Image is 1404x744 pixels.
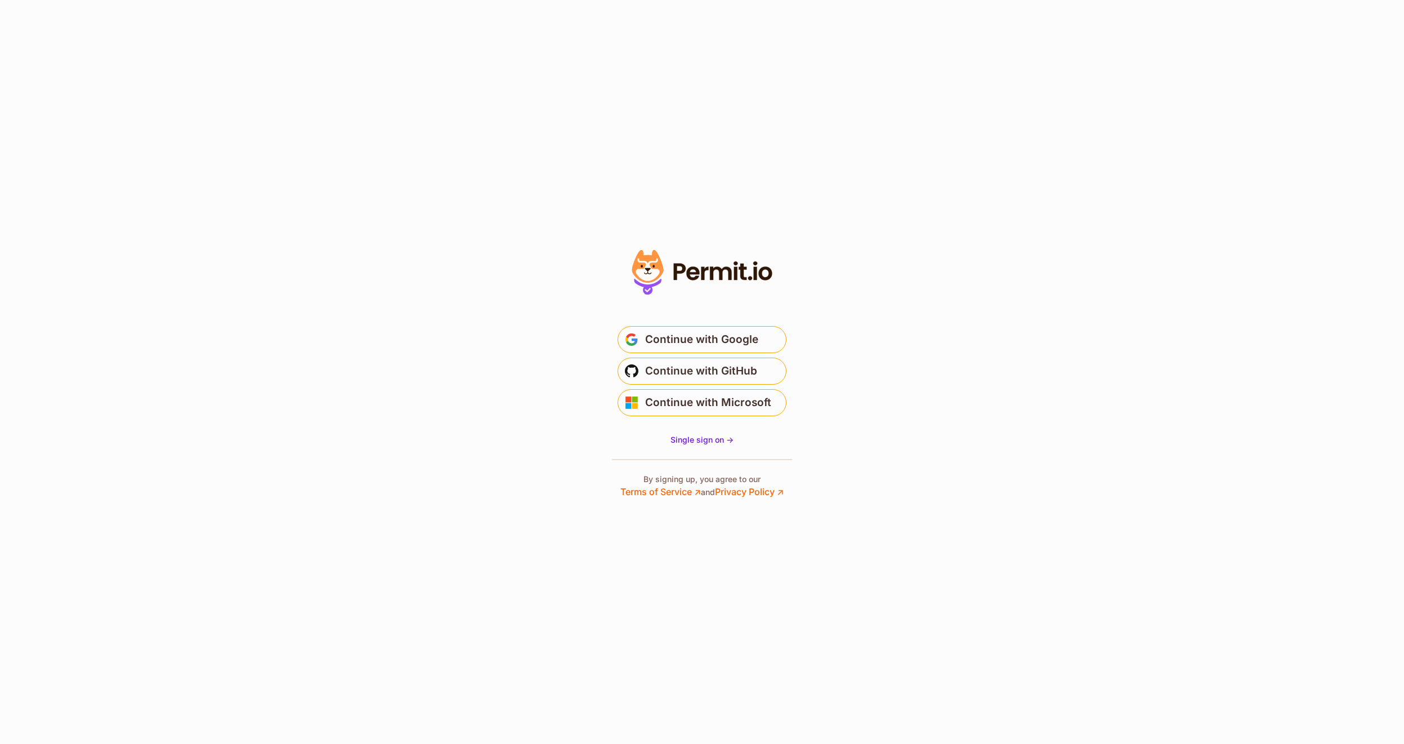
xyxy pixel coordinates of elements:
[620,486,701,497] a: Terms of Service ↗
[618,389,786,416] button: Continue with Microsoft
[645,362,757,380] span: Continue with GitHub
[715,486,784,497] a: Privacy Policy ↗
[670,434,734,445] a: Single sign on ->
[645,394,771,412] span: Continue with Microsoft
[618,358,786,385] button: Continue with GitHub
[670,435,734,444] span: Single sign on ->
[618,326,786,353] button: Continue with Google
[620,474,784,498] p: By signing up, you agree to our and
[645,331,758,349] span: Continue with Google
